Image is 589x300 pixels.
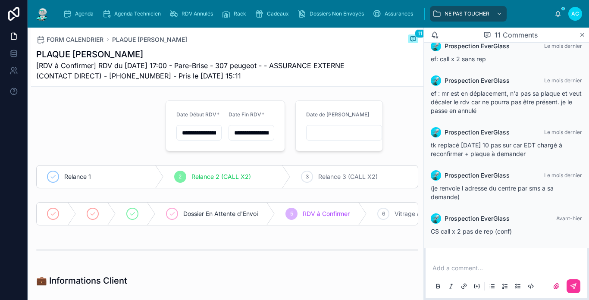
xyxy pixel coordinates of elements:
[306,173,309,180] span: 3
[295,6,370,22] a: Dossiers Non Envoyés
[252,6,295,22] a: Cadeaux
[303,209,350,218] span: RDV à Confirmer
[445,128,510,137] span: Prospection EverGlass
[219,6,252,22] a: Rack
[430,6,507,22] a: NE PAS TOUCHER
[36,35,103,44] a: FORM CALENDRIER
[112,35,187,44] a: PLAQUE [PERSON_NAME]
[36,48,354,60] h1: PLAQUE [PERSON_NAME]
[57,4,555,23] div: scrollable content
[234,10,246,17] span: Rack
[385,10,413,17] span: Assurances
[191,172,251,181] span: Relance 2 (CALL X2)
[495,30,538,40] span: 11 Comments
[267,10,289,17] span: Cadeaux
[431,55,486,62] span: ef: call x 2 sans rep
[370,6,419,22] a: Assurances
[544,129,582,135] span: Le mois dernier
[75,10,94,17] span: Agenda
[544,172,582,178] span: Le mois dernier
[445,76,510,85] span: Prospection EverGlass
[431,90,582,114] span: ef : mr est en déplacement, n'a pas sa plaque et veut décaler le rdv car ne pourra pas être prése...
[310,10,364,17] span: Dossiers Non Envoyés
[431,141,562,157] span: tk replacé [DATE] 10 pas sur car EDT chargé à reconfirmer + plaque à demander
[306,111,369,118] span: Date de [PERSON_NAME]
[445,171,510,180] span: Prospection EverGlass
[36,275,127,287] h1: 💼 Informations Client
[183,209,258,218] span: Dossier En Attente d'Envoi
[544,77,582,84] span: Le mois dernier
[290,210,293,217] span: 5
[382,210,385,217] span: 6
[318,172,378,181] span: Relance 3 (CALL X2)
[176,111,216,118] span: Date Début RDV
[229,111,261,118] span: Date Fin RDV
[556,215,582,222] span: Avant-hier
[34,7,50,21] img: App logo
[167,6,219,22] a: RDV Annulés
[415,29,425,38] span: 11
[64,172,91,181] span: Relance 1
[36,60,354,81] span: [RDV à Confirmer] RDV du [DATE] 17:00 - Pare-Brise - 307 peugeot - - ASSURANCE EXTERNE (CONTACT D...
[431,228,512,235] span: CS call x 2 pas de rep (conf)
[431,184,554,200] span: (je renvoie l adresse du centre par sms a sa demande)
[571,10,579,17] span: AC
[100,6,167,22] a: Agenda Technicien
[114,10,161,17] span: Agenda Technicien
[182,10,213,17] span: RDV Annulés
[47,35,103,44] span: FORM CALENDRIER
[179,173,182,180] span: 2
[395,209,457,218] span: Vitrage à Commander
[445,42,510,50] span: Prospection EverGlass
[408,34,418,45] button: 11
[544,43,582,49] span: Le mois dernier
[60,6,100,22] a: Agenda
[445,10,489,17] span: NE PAS TOUCHER
[445,214,510,223] span: Prospection EverGlass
